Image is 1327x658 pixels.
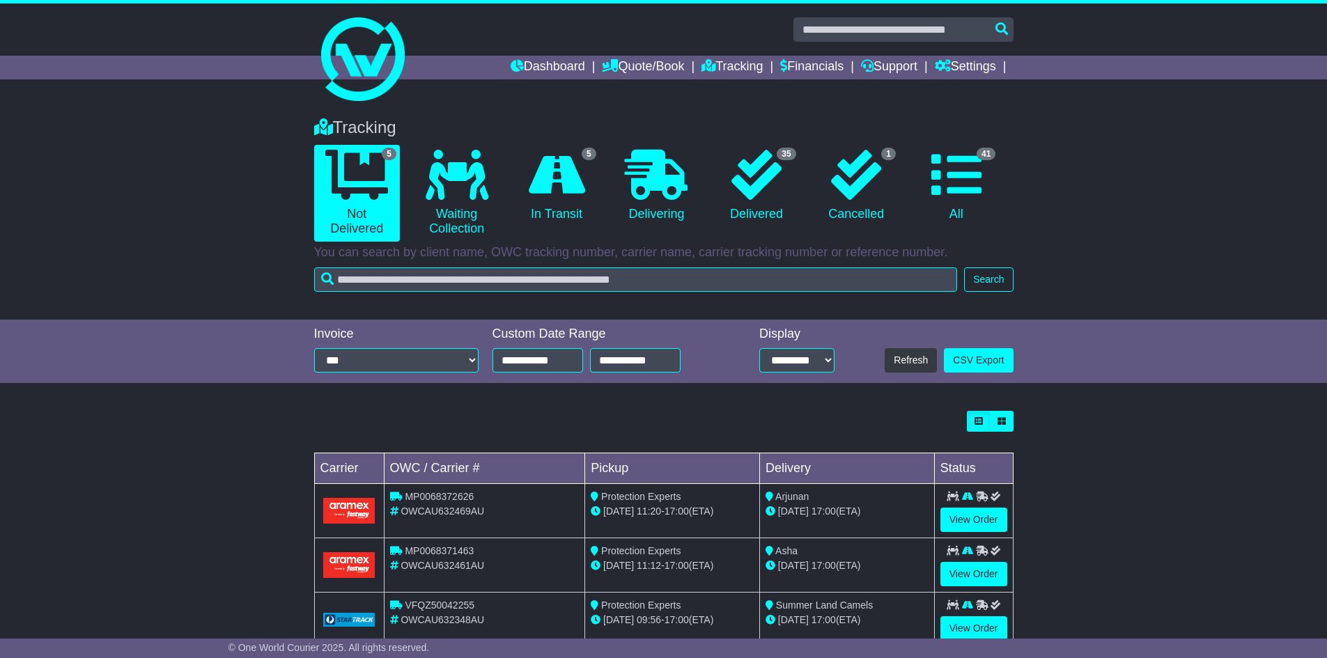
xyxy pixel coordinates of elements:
[601,491,681,502] span: Protection Experts
[314,145,400,242] a: 5 Not Delivered
[603,506,634,517] span: [DATE]
[940,508,1007,532] a: View Order
[964,267,1013,292] button: Search
[323,613,375,627] img: GetCarrierServiceLogo
[812,560,836,571] span: 17:00
[585,453,760,484] td: Pickup
[812,506,836,517] span: 17:00
[511,56,585,79] a: Dashboard
[602,56,684,79] a: Quote/Book
[778,614,809,625] span: [DATE]
[940,562,1007,586] a: View Order
[405,545,474,556] span: MP0068371463
[601,545,681,556] span: Protection Experts
[775,491,809,502] span: Arjunan
[766,558,929,573] div: (ETA)
[513,145,599,227] a: 5 In Transit
[775,545,798,556] span: Asha
[591,613,754,627] div: - (ETA)
[323,498,375,524] img: Aramex.png
[614,145,699,227] a: Delivering
[384,453,585,484] td: OWC / Carrier #
[637,614,661,625] span: 09:56
[881,148,896,160] span: 1
[759,327,835,342] div: Display
[603,560,634,571] span: [DATE]
[713,145,799,227] a: 35 Delivered
[665,506,689,517] span: 17:00
[940,616,1007,641] a: View Order
[665,614,689,625] span: 17:00
[382,148,396,160] span: 5
[778,506,809,517] span: [DATE]
[405,491,474,502] span: MP0068372626
[913,145,999,227] a: 41 All
[401,560,484,571] span: OWCAU632461AU
[944,348,1013,373] a: CSV Export
[759,453,934,484] td: Delivery
[603,614,634,625] span: [DATE]
[228,642,430,653] span: © One World Courier 2025. All rights reserved.
[812,614,836,625] span: 17:00
[766,504,929,519] div: (ETA)
[405,600,474,611] span: VFQZ50042255
[780,56,844,79] a: Financials
[814,145,899,227] a: 1 Cancelled
[935,56,996,79] a: Settings
[401,506,484,517] span: OWCAU632469AU
[591,504,754,519] div: - (ETA)
[323,552,375,578] img: Aramex.png
[977,148,995,160] span: 41
[637,560,661,571] span: 11:12
[401,614,484,625] span: OWCAU632348AU
[414,145,499,242] a: Waiting Collection
[861,56,917,79] a: Support
[777,148,796,160] span: 35
[591,558,754,573] div: - (ETA)
[492,327,716,342] div: Custom Date Range
[778,560,809,571] span: [DATE]
[601,600,681,611] span: Protection Experts
[766,613,929,627] div: (ETA)
[314,245,1014,260] p: You can search by client name, OWC tracking number, carrier name, carrier tracking number or refe...
[307,118,1021,138] div: Tracking
[885,348,937,373] button: Refresh
[314,327,479,342] div: Invoice
[776,600,873,611] span: Summer Land Camels
[582,148,596,160] span: 5
[314,453,384,484] td: Carrier
[637,506,661,517] span: 11:20
[934,453,1013,484] td: Status
[701,56,763,79] a: Tracking
[665,560,689,571] span: 17:00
